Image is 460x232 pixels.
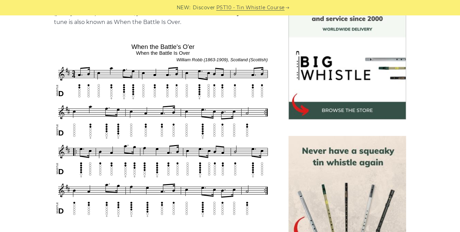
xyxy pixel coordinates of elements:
[193,4,215,12] span: Discover
[54,41,272,219] img: When the Battle's O'er Tin Whistle Tabs & Sheet Music
[216,4,285,12] a: PST10 - Tin Whistle Course
[288,2,406,119] img: BigWhistle Tin Whistle Store
[177,4,191,12] span: NEW:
